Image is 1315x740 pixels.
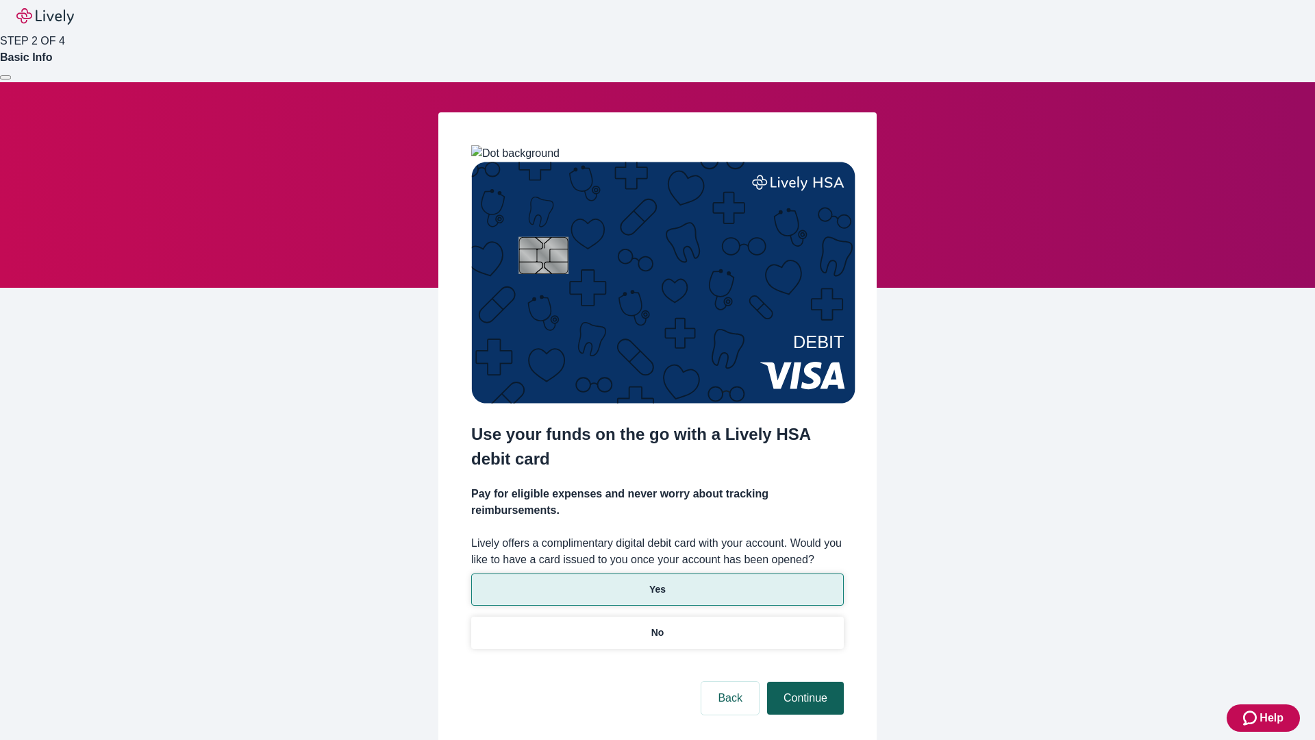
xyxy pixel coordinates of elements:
[471,422,844,471] h2: Use your funds on the go with a Lively HSA debit card
[471,617,844,649] button: No
[16,8,74,25] img: Lively
[1227,704,1300,732] button: Zendesk support iconHelp
[649,582,666,597] p: Yes
[471,162,855,404] img: Debit card
[1260,710,1283,726] span: Help
[651,626,664,640] p: No
[471,486,844,519] h4: Pay for eligible expenses and never worry about tracking reimbursements.
[767,682,844,715] button: Continue
[1243,710,1260,726] svg: Zendesk support icon
[471,535,844,568] label: Lively offers a complimentary digital debit card with your account. Would you like to have a card...
[471,573,844,606] button: Yes
[471,145,560,162] img: Dot background
[701,682,759,715] button: Back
